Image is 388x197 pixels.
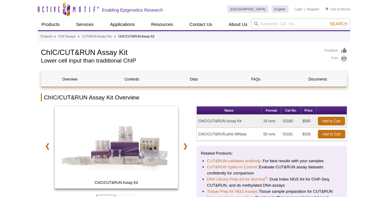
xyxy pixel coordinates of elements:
[148,19,177,30] a: Resources
[207,176,337,188] li: : Dual Index NGS Kit for ChIP-Seq, CUT&RUN, and ds methylated DNA assays
[281,115,301,128] td: 53180
[207,164,257,170] a: CUT&RUN Spike-In Control
[54,35,56,38] li: »
[318,130,345,138] a: Add to Cart
[324,56,347,62] a: Print
[207,164,337,176] li: : Evaluate CUT&RUN assay datasets confidently for comparison
[197,106,262,115] th: Name
[207,158,337,164] li: : For best results with your samples
[304,5,305,13] li: |
[281,128,301,141] td: 53181
[207,188,259,195] a: Tissue Prep for NGS Assays:
[38,19,63,30] a: Products
[301,115,316,128] td: $585
[103,72,160,87] a: Contents
[251,19,350,29] input: Keyword, Cat. No.
[262,128,281,141] td: 50 rxns
[197,128,262,141] td: ChIC/CUT&RUN pAG-MNase
[165,72,222,87] a: Data
[41,139,54,153] a: ❮
[307,7,319,11] a: Register
[265,176,267,180] sup: ®
[207,176,268,182] a: DNA Library Prep Kit for Illumina®
[262,106,281,115] th: Format
[295,7,303,11] a: Login
[225,19,251,30] a: About Us
[289,72,347,87] a: Documents
[114,35,116,38] li: »
[72,19,97,30] a: Services
[324,47,347,54] a: Feedback
[118,35,154,38] li: ChIC/CUT&RUN Assay Kit
[55,106,178,188] img: ChIC/CUT&RUN Assay Kit
[186,19,216,30] a: Contact Us
[55,106,178,190] a: ChIC/CUT&RUN Assay Kit
[41,47,318,56] h1: ChIC/CUT&RUN Assay Kit
[325,7,328,10] img: Your Cart
[301,128,316,141] td: $335
[281,106,301,115] th: Cat No.
[227,72,285,87] a: FAQs
[41,58,318,63] h2: Lower cell input than traditional ChIP
[328,21,349,27] button: Search
[201,150,343,156] p: Related Products:
[41,93,347,102] h2: ChIC/CUT&RUN Assay Kit Overview
[82,34,112,39] a: CUT&RUN Assay Kits
[301,106,316,115] th: Price
[179,139,192,153] a: ❯
[207,158,260,164] a: CUT&RUN-validated antibody
[106,19,138,30] a: Applications
[318,117,345,125] a: Add to Cart
[56,180,177,186] span: ChIC/CUT&RUN Assay Kit
[197,115,262,128] td: ChIC/CUT&RUN Assay Kit
[102,7,163,13] h2: Enabling Epigenetics Research
[325,7,336,11] a: Cart
[325,5,350,13] li: (0 items)
[207,188,337,195] li: Tissue sample preparation for CUT&RUN
[41,34,52,39] a: Products
[58,34,76,39] a: ChIP Assays
[271,5,289,13] a: English
[78,35,80,38] li: »
[41,72,99,87] a: Overview
[227,5,268,13] a: [GEOGRAPHIC_DATA]
[330,21,347,26] span: Search
[262,115,281,128] td: 24 rxns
